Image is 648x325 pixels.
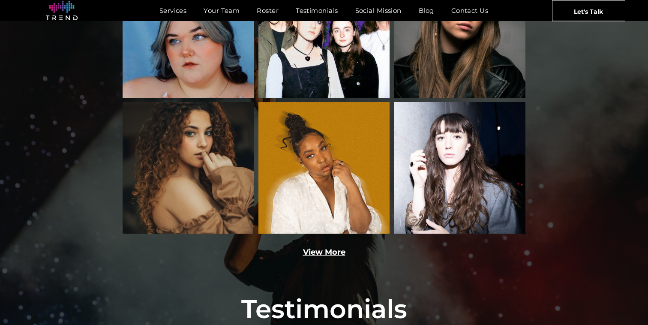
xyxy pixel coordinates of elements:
[151,4,195,17] a: Services
[347,4,410,17] a: Social Mission
[287,4,346,17] a: Testimonials
[443,4,497,17] a: Contact Us
[46,1,78,21] img: logo
[494,226,648,325] iframe: Chat Widget
[303,247,345,257] a: View More
[574,0,603,22] span: Let's Talk
[248,4,287,17] a: Roster
[410,4,443,17] a: Blog
[258,102,390,234] a: Breana Marin
[241,293,407,325] span: Testimonials
[195,4,248,17] a: Your Team
[123,102,254,234] a: sofie dossi
[394,102,525,234] a: Olivia Reid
